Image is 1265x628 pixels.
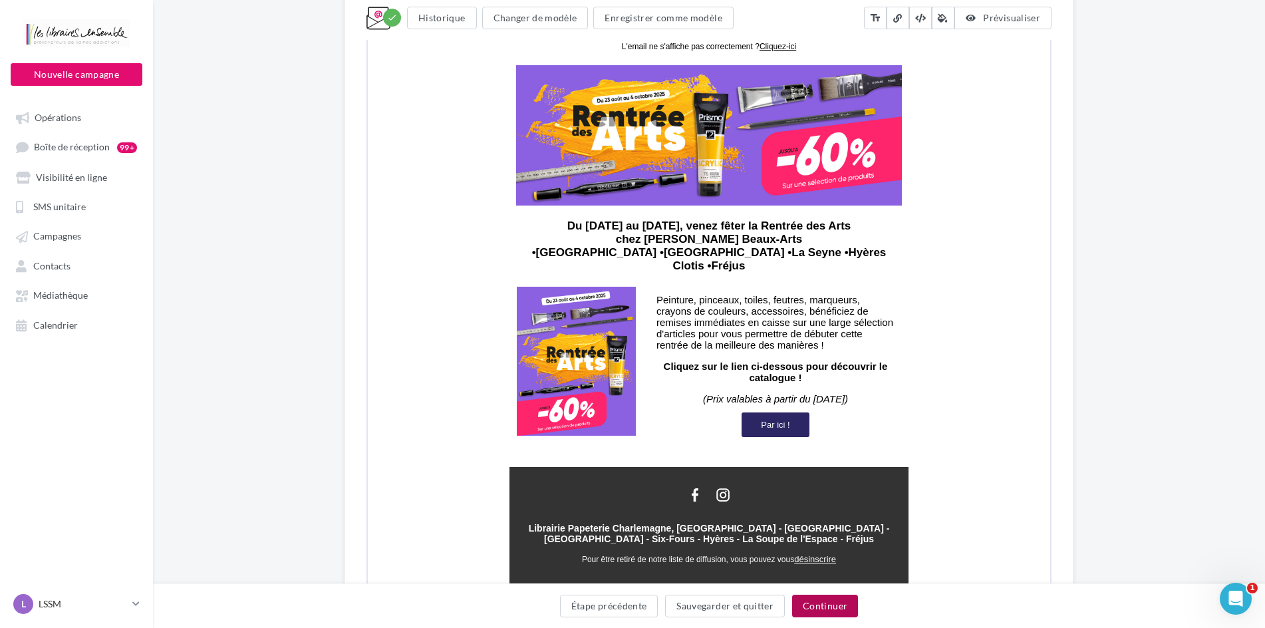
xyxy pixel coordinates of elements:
[33,290,88,301] span: Médiathèque
[482,7,589,29] button: Changer de modèle
[8,283,145,307] a: Médiathèque
[665,595,785,617] button: Sauvegarder et quitter
[869,11,881,25] i: text_fields
[1220,583,1252,615] iframe: Intercom live chat
[426,523,468,533] a: désinscrire
[161,492,522,513] strong: Librairie Papeterie Charlemagne, [GEOGRAPHIC_DATA] - [GEOGRAPHIC_DATA] - [GEOGRAPHIC_DATA] - Six-...
[39,597,127,611] p: LSSM
[8,224,145,247] a: Campagnes
[8,105,145,129] a: Opérations
[33,201,86,212] span: SMS unitaire
[214,524,426,533] span: Pour être retiré de notre liste de diffusion, vous pouvez vous
[954,7,1052,29] button: Prévisualiser
[33,319,78,331] span: Calendrier
[11,591,142,617] a: L LSSM
[11,63,142,86] button: Nouvelle campagne
[8,134,145,159] a: Boîte de réception99+
[33,231,81,242] span: Campagnes
[34,142,110,153] span: Boîte de réception
[983,12,1040,23] span: Prévisualiser
[407,7,477,29] button: Historique
[35,112,81,123] span: Opérations
[117,142,137,153] div: 99+
[8,165,145,189] a: Visibilité en ligne
[864,7,887,29] button: text_fields
[21,597,26,611] span: L
[383,9,401,27] div: Modifications enregistrées
[593,7,733,29] button: Enregistrer comme modèle
[1247,583,1258,593] span: 1
[8,194,145,218] a: SMS unitaire
[792,595,858,617] button: Continuer
[8,253,145,277] a: Contacts
[36,172,107,183] span: Visibilité en ligne
[8,313,145,337] a: Calendrier
[345,453,366,474] img: instagram
[33,260,70,271] span: Contacts
[374,389,441,398] a: Par ici !
[560,595,658,617] button: Étape précédente
[317,453,338,474] img: facebook
[387,13,397,23] i: check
